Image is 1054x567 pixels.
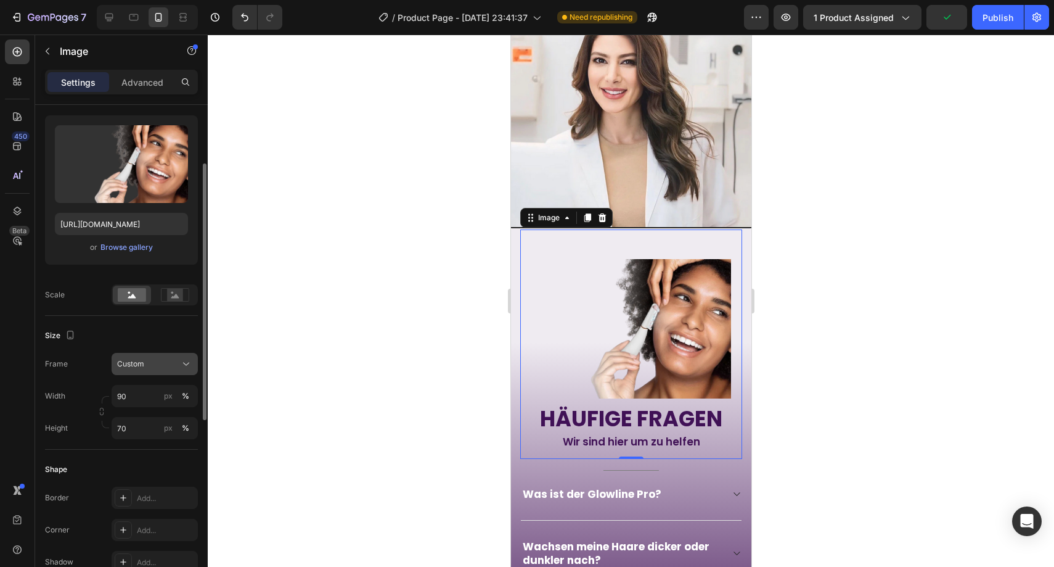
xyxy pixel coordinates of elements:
input: px% [112,385,198,407]
input: px% [112,417,198,439]
span: Product Page - [DATE] 23:41:37 [398,11,528,24]
label: Frame [45,358,68,370]
span: or [90,240,97,255]
div: % [182,423,189,434]
span: 1 product assigned [814,11,894,24]
button: 7 [5,5,92,30]
button: px [178,389,193,404]
p: Settings [61,76,96,89]
div: px [164,423,173,434]
p: Advanced [121,76,163,89]
div: Add... [137,493,195,504]
button: Browse gallery [100,241,153,254]
div: Publish [983,11,1013,24]
button: % [161,389,176,404]
div: Beta [9,226,30,236]
p: Image [60,44,165,59]
div: Size [45,328,78,344]
div: 450 [12,131,30,141]
div: Browse gallery [100,242,153,253]
input: https://example.com/image.jpg [55,213,188,235]
div: Border [45,492,69,503]
div: Undo/Redo [232,5,282,30]
span: Custom [117,358,144,370]
button: % [161,421,176,436]
img: preview-image [55,125,188,203]
div: Rich Text Editor. Editing area: main [10,503,211,534]
div: Add... [137,525,195,536]
button: Publish [972,5,1024,30]
span: Need republishing [570,12,632,23]
label: Height [45,423,68,434]
div: Open Intercom Messenger [1012,507,1042,536]
label: Width [45,391,65,402]
div: px [164,391,173,402]
div: Corner [45,524,70,536]
p: Wachsen meine Haare dicker oder dunkler nach? [12,505,209,532]
p: 7 [81,10,86,25]
div: Shape [45,464,67,475]
button: px [178,421,193,436]
iframe: Design area [511,35,751,567]
span: / [392,11,395,24]
div: % [182,391,189,402]
div: Scale [45,289,65,300]
button: Custom [112,353,198,375]
button: 1 product assigned [803,5,921,30]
